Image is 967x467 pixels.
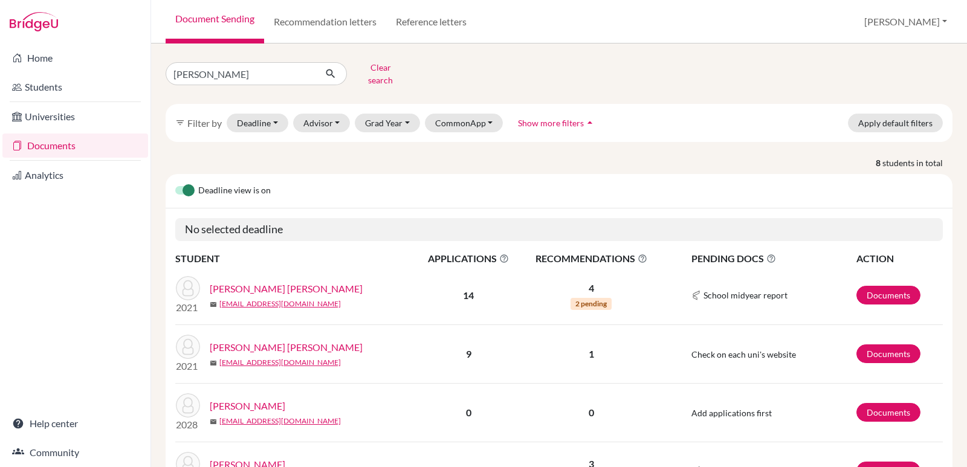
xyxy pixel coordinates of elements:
[691,291,701,300] img: Common App logo
[2,105,148,129] a: Universities
[347,58,414,89] button: Clear search
[2,75,148,99] a: Students
[176,335,200,359] img: Fajardo Zelaya, Miguel
[210,301,217,308] span: mail
[187,117,222,129] span: Filter by
[466,348,471,359] b: 9
[175,251,417,266] th: STUDENT
[508,114,606,132] button: Show more filtersarrow_drop_up
[521,251,662,266] span: RECOMMENDATIONS
[2,440,148,465] a: Community
[355,114,420,132] button: Grad Year
[876,156,882,169] strong: 8
[10,12,58,31] img: Bridge-U
[176,393,200,417] img: Zelaya, Constanza
[691,408,772,418] span: Add applications first
[882,156,952,169] span: students in total
[175,118,185,127] i: filter_list
[219,298,341,309] a: [EMAIL_ADDRESS][DOMAIN_NAME]
[518,118,584,128] span: Show more filters
[2,46,148,70] a: Home
[227,114,288,132] button: Deadline
[521,281,662,295] p: 4
[584,117,596,129] i: arrow_drop_up
[521,347,662,361] p: 1
[176,359,200,373] p: 2021
[691,251,855,266] span: PENDING DOCS
[210,359,217,367] span: mail
[703,289,788,301] span: School midyear report
[856,251,943,266] th: ACTION
[219,416,341,427] a: [EMAIL_ADDRESS][DOMAIN_NAME]
[848,114,943,132] button: Apply default filters
[425,114,503,132] button: CommonApp
[198,184,271,198] span: Deadline view is on
[175,218,943,241] h5: No selected deadline
[856,286,920,304] a: Documents
[176,417,200,432] p: 2028
[691,349,796,359] span: Check on each uni's website
[176,276,200,300] img: Alvarez Zelaya, Luciana
[219,357,341,368] a: [EMAIL_ADDRESS][DOMAIN_NAME]
[2,163,148,187] a: Analytics
[466,407,471,418] b: 0
[856,344,920,363] a: Documents
[2,411,148,436] a: Help center
[210,282,363,296] a: [PERSON_NAME] [PERSON_NAME]
[856,403,920,422] a: Documents
[210,418,217,425] span: mail
[571,298,612,310] span: 2 pending
[210,340,363,355] a: [PERSON_NAME] [PERSON_NAME]
[521,405,662,420] p: 0
[293,114,351,132] button: Advisor
[210,399,285,413] a: [PERSON_NAME]
[859,10,952,33] button: [PERSON_NAME]
[463,289,474,301] b: 14
[166,62,315,85] input: Find student by name...
[176,300,200,315] p: 2021
[2,134,148,158] a: Documents
[418,251,520,266] span: APPLICATIONS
